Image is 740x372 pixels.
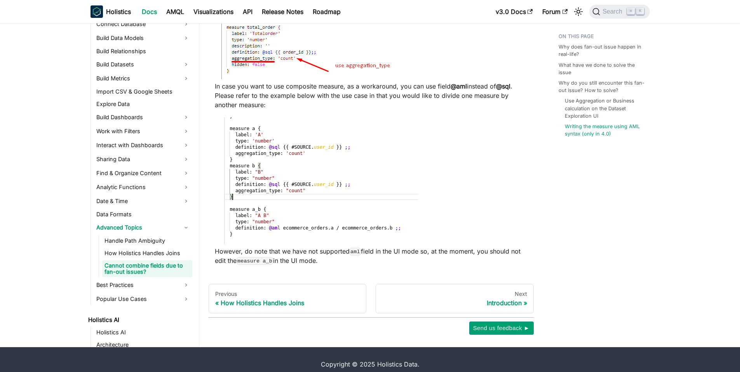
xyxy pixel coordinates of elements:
[559,43,645,58] a: Why does fan-out issue happen in real-life?
[209,284,534,313] nav: Docs pages
[257,5,308,18] a: Release Notes
[94,221,192,234] a: Advanced Topics
[636,8,644,15] kbd: K
[94,111,192,123] a: Build Dashboards
[94,153,192,165] a: Sharing Data
[94,125,192,137] a: Work with Filters
[627,8,635,15] kbd: ⌘
[215,299,360,307] div: How Holistics Handles Joins
[91,5,103,18] img: Holistics
[102,235,192,246] a: Handle Path Ambiguity
[86,315,192,325] a: Holistics AI
[91,5,131,18] a: HolisticsHolistics
[496,82,510,90] strong: @sql
[572,5,585,18] button: Switch between dark and light mode (currently light mode)
[451,82,467,90] strong: @aml
[237,257,273,265] code: measure a_b
[94,279,192,291] a: Best Practices
[102,248,192,259] a: How Holistics Handles Joins
[94,86,192,97] a: Import CSV & Google Sheets
[94,32,192,44] a: Build Data Models
[215,117,418,244] img: Handle fan-out issue using AML field
[589,5,649,19] button: Search (Command+K)
[189,5,238,18] a: Visualizations
[600,8,627,15] span: Search
[215,290,360,297] div: Previous
[94,327,192,338] a: Holistics AI
[94,293,192,305] a: Popular Use Cases
[491,5,538,18] a: v3.0 Docs
[102,260,192,277] a: Cannot combine fields due to fan-out issues?
[308,5,345,18] a: Roadmap
[238,5,257,18] a: API
[94,167,192,179] a: Find & Organize Content
[215,247,528,265] p: However, do note that we have not supported field in the UI mode so, at the moment, you should no...
[94,46,192,57] a: Build Relationships
[94,58,192,71] a: Build Datasets
[137,5,162,18] a: Docs
[94,18,192,30] a: Connect Database
[162,5,189,18] a: AMQL
[565,97,642,120] a: Use Aggregation or Business calculation on the Dataset Exploration UI
[538,5,572,18] a: Forum
[215,82,528,110] p: In case you want to use composite measure, as a workaround, you can use field instead of . Please...
[123,360,617,369] div: Copyright © 2025 Holistics Data.
[565,123,642,137] a: Writing the measure using AML syntax (only in 4.0)
[559,79,645,94] a: Why do you still encounter this fan-out issue? How to solve?
[106,7,131,16] b: Holistics
[382,299,527,307] div: Introduction
[94,195,192,207] a: Date & Time
[376,284,534,313] a: NextIntroduction
[469,322,534,335] button: Send us feedback ►
[94,339,192,350] a: Architecture
[94,209,192,220] a: Data Formats
[382,290,527,297] div: Next
[559,61,645,76] a: What have we done to solve the issue
[94,181,192,193] a: Analytic Functions
[215,24,432,79] img: Handle fan-out issue using AML syntax
[94,99,192,110] a: Explore Data
[350,248,361,256] code: aml
[473,323,530,333] span: Send us feedback ►
[94,72,192,85] a: Build Metrics
[94,139,192,151] a: Interact with Dashboards
[209,284,367,313] a: PreviousHow Holistics Handles Joins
